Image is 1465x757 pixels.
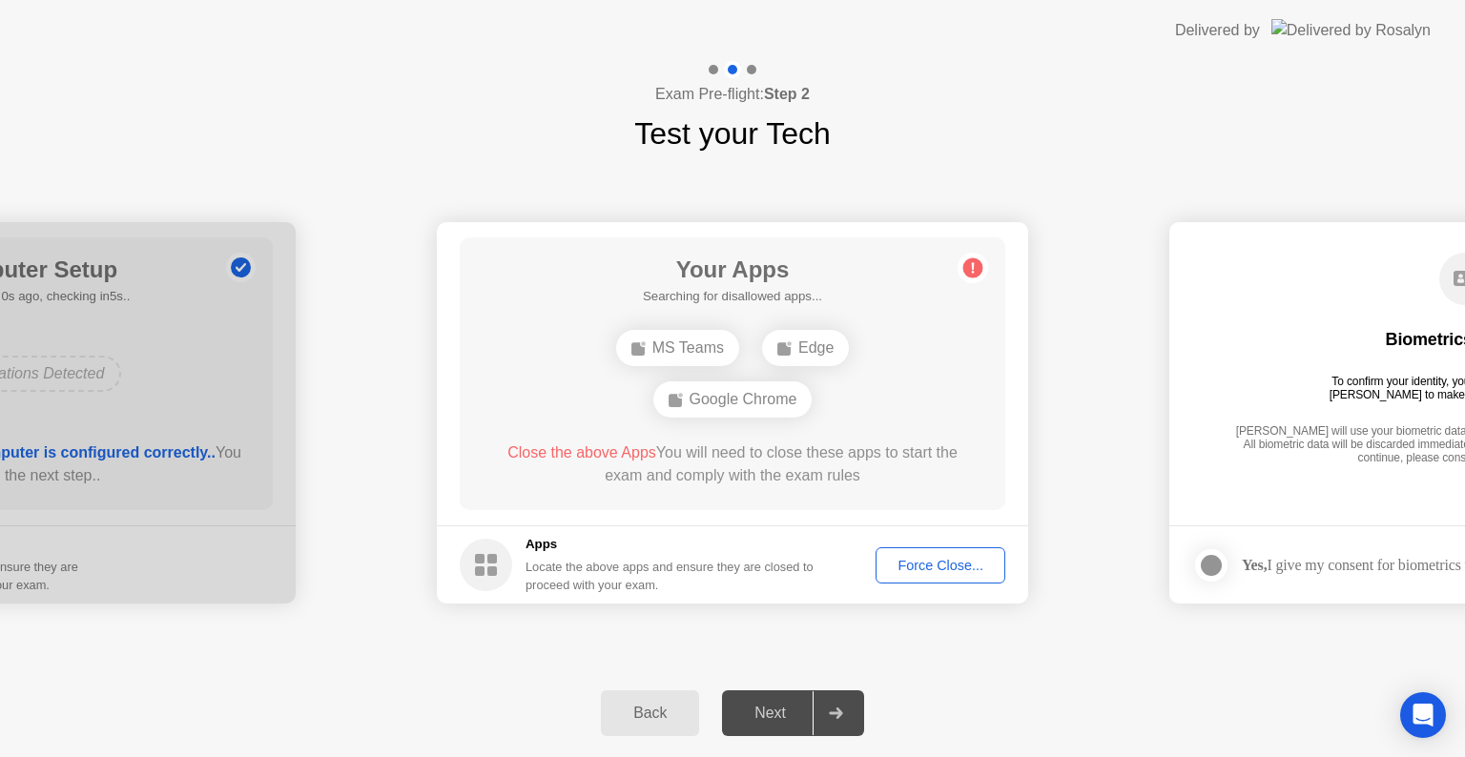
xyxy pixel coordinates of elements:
[653,381,813,418] div: Google Chrome
[762,330,849,366] div: Edge
[634,111,831,156] h1: Test your Tech
[728,705,813,722] div: Next
[1242,557,1267,573] strong: Yes,
[643,253,822,287] h1: Your Apps
[722,690,864,736] button: Next
[507,444,656,460] span: Close the above Apps
[1271,19,1431,41] img: Delivered by Rosalyn
[526,558,815,594] div: Locate the above apps and ensure they are closed to proceed with your exam.
[882,558,999,573] div: Force Close...
[655,83,810,106] h4: Exam Pre-flight:
[876,547,1005,583] button: Force Close...
[607,705,693,722] div: Back
[487,441,979,487] div: You will need to close these apps to start the exam and comply with the exam rules
[1175,19,1260,42] div: Delivered by
[601,690,699,736] button: Back
[1400,692,1446,738] div: Open Intercom Messenger
[526,535,815,554] h5: Apps
[643,287,822,306] h5: Searching for disallowed apps...
[764,86,810,102] b: Step 2
[616,330,739,366] div: MS Teams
